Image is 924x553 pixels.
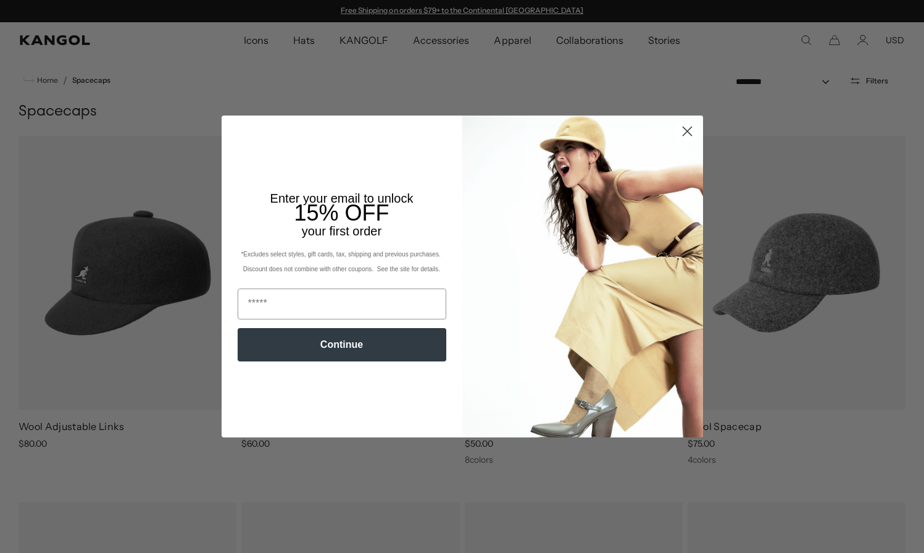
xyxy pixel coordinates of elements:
button: Continue [238,328,446,361]
span: *Excludes select styles, gift cards, tax, shipping and previous purchases. Discount does not comb... [241,251,442,272]
span: 15% OFF [294,200,389,226]
input: Email [238,289,446,319]
button: Close dialog [676,120,698,142]
img: 93be19ad-e773-4382-80b9-c9d740c9197f.jpeg [462,116,703,437]
span: your first order [302,224,381,238]
span: Enter your email to unlock [270,192,414,205]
